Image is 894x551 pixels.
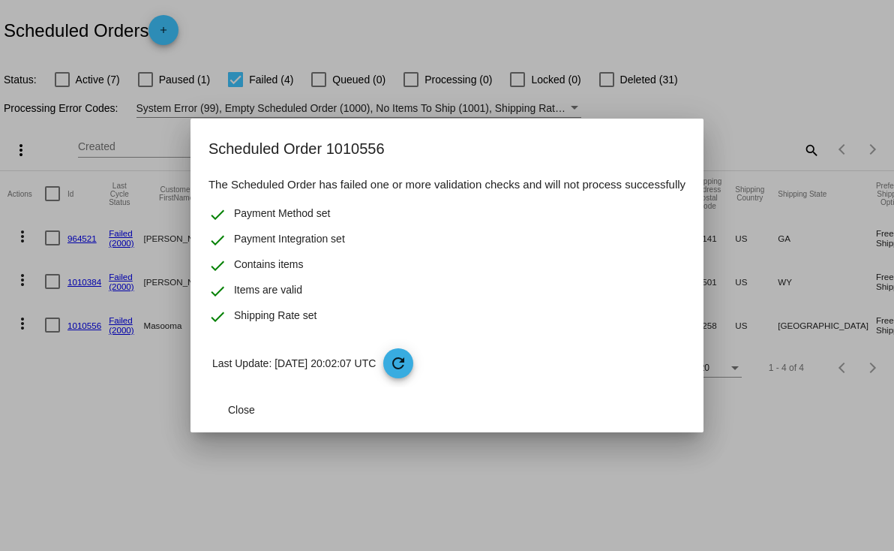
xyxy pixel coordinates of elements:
[234,206,330,224] span: Payment Method set
[234,257,304,275] span: Contains items
[389,354,407,372] mat-icon: refresh
[208,282,226,300] mat-icon: check
[208,396,274,423] button: Close dialog
[234,231,345,249] span: Payment Integration set
[208,231,226,249] mat-icon: check
[208,137,685,161] h2: Scheduled Order 1010556
[208,176,685,194] h4: The Scheduled Order has failed one or more validation checks and will not process successfully
[208,257,226,275] mat-icon: check
[234,308,317,326] span: Shipping Rate set
[208,206,226,224] mat-icon: check
[234,282,302,300] span: Items are valid
[208,308,226,326] mat-icon: check
[228,404,255,416] span: Close
[212,348,685,378] p: Last Update: [DATE] 20:02:07 UTC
